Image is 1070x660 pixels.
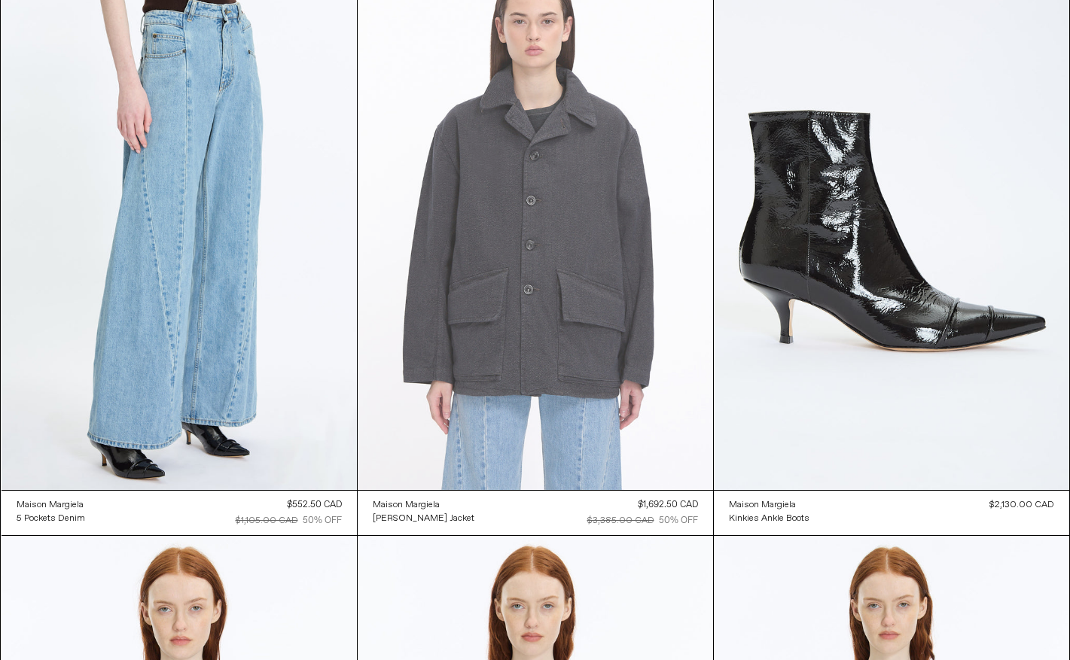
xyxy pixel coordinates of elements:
a: Kinkies Ankle Boots [729,512,809,525]
div: 5 Pockets Denim [17,512,85,525]
div: $1,692.50 CAD [638,498,698,512]
a: [PERSON_NAME] Jacket [373,512,474,525]
div: $2,130.00 CAD [989,498,1054,512]
div: 50% OFF [303,514,342,528]
a: 5 Pockets Denim [17,512,85,525]
a: Maison Margiela [729,498,809,512]
div: Kinkies Ankle Boots [729,512,809,525]
div: 50% OFF [659,514,698,528]
div: Maison Margiela [17,499,84,512]
a: Maison Margiela [373,498,474,512]
div: $552.50 CAD [287,498,342,512]
div: Maison Margiela [373,499,440,512]
div: $3,385.00 CAD [587,514,654,528]
div: [PERSON_NAME] Jacket [373,512,474,525]
a: Maison Margiela [17,498,85,512]
div: Maison Margiela [729,499,796,512]
div: $1,105.00 CAD [236,514,298,528]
